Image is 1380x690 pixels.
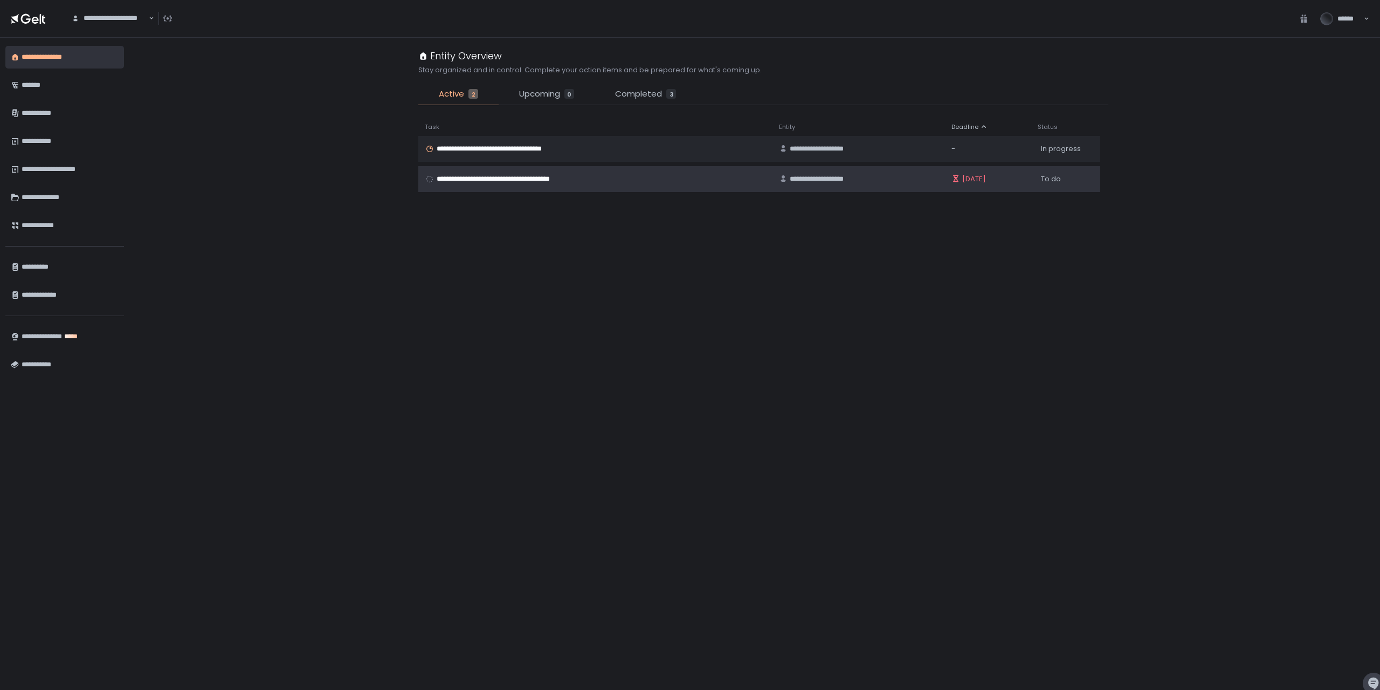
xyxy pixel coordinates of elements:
span: - [951,144,955,154]
div: 3 [666,89,676,99]
div: Entity Overview [418,49,502,63]
div: 0 [564,89,574,99]
h2: Stay organized and in control. Complete your action items and be prepared for what's coming up. [418,65,762,75]
div: 2 [468,89,478,99]
span: To do [1041,174,1061,184]
span: [DATE] [962,174,986,184]
span: Entity [779,123,795,131]
input: Search for option [72,23,148,34]
span: In progress [1041,144,1081,154]
span: Deadline [951,123,978,131]
span: Active [439,88,464,100]
div: Search for option [65,8,154,30]
span: Upcoming [519,88,560,100]
span: Completed [615,88,662,100]
span: Status [1038,123,1058,131]
span: Task [425,123,439,131]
